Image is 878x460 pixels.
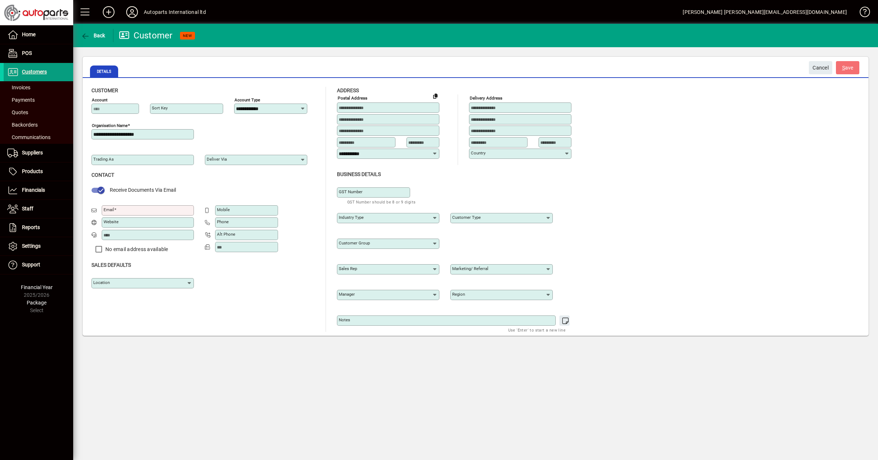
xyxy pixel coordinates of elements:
span: Financials [22,187,45,193]
mat-label: Alt Phone [217,232,235,237]
span: Invoices [7,85,30,90]
span: Staff [22,206,33,212]
mat-label: Location [93,280,110,285]
mat-label: Mobile [217,207,230,212]
a: Suppliers [4,144,73,162]
mat-label: Account Type [234,97,260,102]
a: Quotes [4,106,73,119]
mat-hint: GST Number should be 8 or 9 digits [347,198,416,206]
span: Customers [22,69,47,75]
span: Home [22,31,35,37]
a: Staff [4,200,73,218]
mat-label: Email [104,207,114,212]
div: [PERSON_NAME] [PERSON_NAME][EMAIL_ADDRESS][DOMAIN_NAME] [683,6,847,18]
a: Backorders [4,119,73,131]
a: Support [4,256,73,274]
a: Settings [4,237,73,255]
a: Invoices [4,81,73,94]
div: Customer [119,30,173,41]
a: Home [4,26,73,44]
span: Details [90,66,118,77]
mat-label: Website [104,219,119,224]
span: Payments [7,97,35,103]
span: Back [81,33,105,38]
span: Sales defaults [91,262,131,268]
mat-label: Phone [217,219,229,224]
mat-label: Customer type [452,215,481,220]
span: POS [22,50,32,56]
div: Autoparts International ltd [144,6,206,18]
span: Suppliers [22,150,43,156]
span: Customer [91,87,118,93]
a: Products [4,162,73,181]
label: No email address available [104,246,168,253]
span: Package [27,300,46,306]
button: Back [79,29,107,42]
span: Quotes [7,109,28,115]
a: Payments [4,94,73,106]
mat-label: Country [471,150,485,156]
a: Financials [4,181,73,199]
button: Copy to Delivery address [429,90,441,102]
mat-label: Sort key [152,105,168,111]
span: Financial Year [21,284,53,290]
mat-label: Manager [339,292,355,297]
mat-label: Marketing/ Referral [452,266,488,271]
span: Contact [91,172,114,178]
mat-label: Organisation name [92,123,128,128]
app-page-header-button: Back [73,29,113,42]
span: Cancel [813,62,829,74]
mat-label: Account [92,97,108,102]
mat-label: Deliver via [207,157,227,162]
mat-label: Notes [339,317,350,322]
button: Profile [120,5,144,19]
a: POS [4,44,73,63]
span: Communications [7,134,50,140]
button: Cancel [809,61,832,74]
span: Receive Documents Via Email [110,187,176,193]
mat-label: Trading as [93,157,114,162]
span: S [842,65,845,71]
a: Knowledge Base [854,1,869,25]
a: Communications [4,131,73,143]
mat-label: GST Number [339,189,363,194]
span: Address [337,87,359,93]
mat-label: Sales rep [339,266,357,271]
span: ave [842,62,853,74]
span: Settings [22,243,41,249]
button: Save [836,61,859,74]
span: Backorders [7,122,38,128]
mat-label: Customer group [339,240,370,246]
span: Support [22,262,40,268]
mat-label: Region [452,292,465,297]
mat-label: Industry type [339,215,364,220]
a: Reports [4,218,73,237]
mat-hint: Use 'Enter' to start a new line [508,326,566,334]
span: Reports [22,224,40,230]
span: Products [22,168,43,174]
span: Business details [337,171,381,177]
span: NEW [183,33,192,38]
button: Add [97,5,120,19]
